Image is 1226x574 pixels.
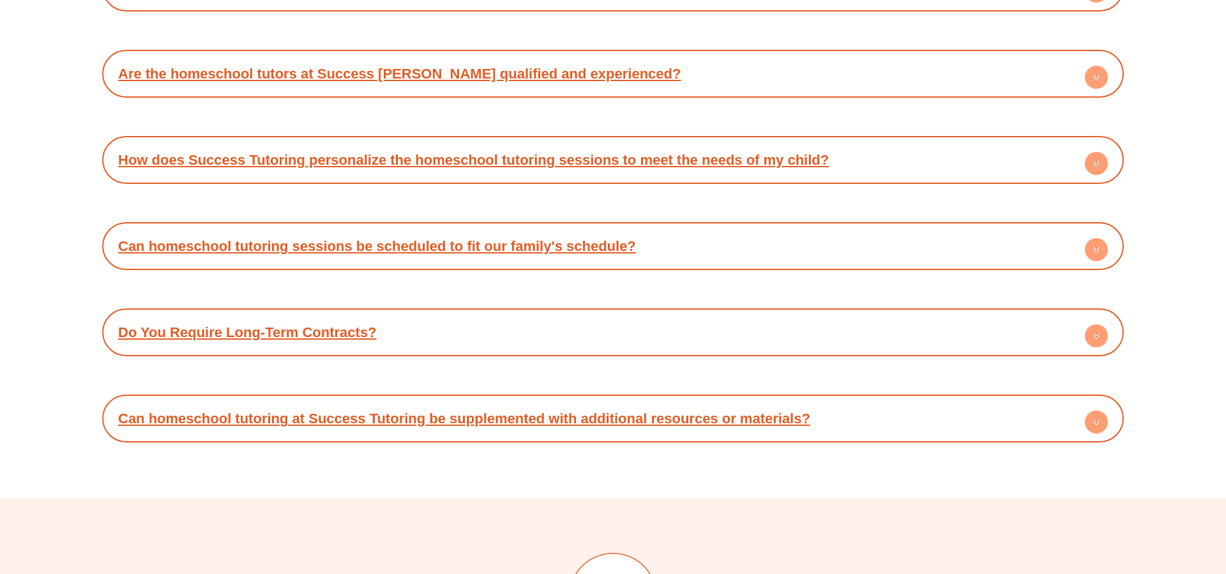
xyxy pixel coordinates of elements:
a: How does Success Tutoring personalize the homeschool tutoring sessions to meet the needs of my ch... [118,152,829,168]
h4: Can homeschool tutoring at Success Tutoring be supplemented with additional resources or materials? [109,401,1117,436]
a: Can homeschool tutoring sessions be scheduled to fit our family's schedule? [118,238,636,254]
iframe: Chat Widget [1007,430,1226,574]
h4: Do You Require Long-Term Contracts? [109,315,1117,350]
a: Are the homeschool tutors at Success [PERSON_NAME] qualified and experienced? [118,66,681,82]
a: Can homeschool tutoring at Success Tutoring be supplemented with additional resources or materials? [118,411,810,427]
h4: How does Success Tutoring personalize the homeschool tutoring sessions to meet the needs of my ch... [109,142,1117,177]
h4: Can homeschool tutoring sessions be scheduled to fit our family's schedule? [109,229,1117,264]
h4: Are the homeschool tutors at Success [PERSON_NAME] qualified and experienced? [109,56,1117,91]
a: Do You Require Long-Term Contracts? [118,324,377,340]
